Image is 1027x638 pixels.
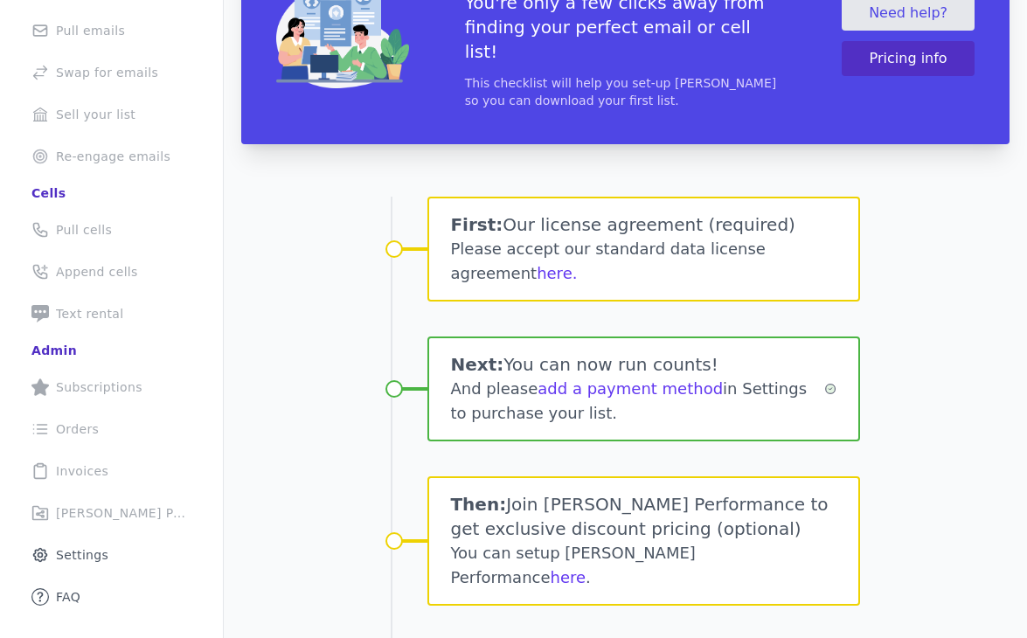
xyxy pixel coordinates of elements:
[551,568,586,586] a: here
[450,214,503,235] span: First:
[450,492,836,541] h1: Join [PERSON_NAME] Performance to get exclusive discount pricing (optional)
[14,578,209,616] a: FAQ
[31,184,66,202] div: Cells
[450,352,824,377] h1: You can now run counts!
[450,354,503,375] span: Next:
[56,588,80,606] span: FAQ
[14,536,209,574] a: Settings
[842,41,975,76] button: Pricing info
[31,342,77,359] div: Admin
[465,74,787,109] p: This checklist will help you set-up [PERSON_NAME] so you can download your first list.
[56,546,108,564] span: Settings
[450,541,836,590] div: You can setup [PERSON_NAME] Performance .
[450,237,836,286] div: Please accept our standard data license agreement
[450,212,836,237] h1: Our license agreement (required)
[450,377,824,426] div: And please in Settings to purchase your list.
[538,379,723,398] a: add a payment method
[450,494,506,515] span: Then:
[537,261,577,286] button: here.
